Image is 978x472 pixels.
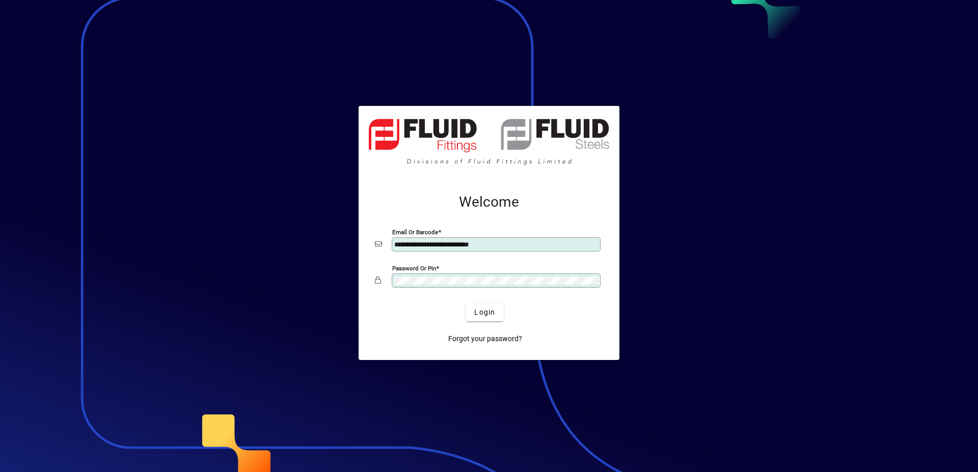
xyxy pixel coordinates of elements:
mat-label: Password or Pin [392,265,436,272]
span: Login [474,307,495,318]
span: Forgot your password? [448,334,522,344]
button: Login [466,303,503,321]
a: Forgot your password? [444,329,526,348]
mat-label: Email or Barcode [392,229,438,236]
h2: Welcome [375,193,603,211]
